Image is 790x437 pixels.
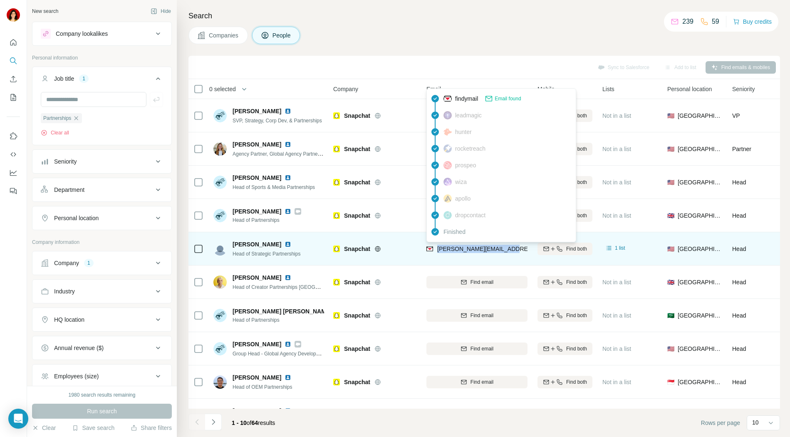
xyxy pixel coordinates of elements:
img: Avatar [213,276,227,289]
span: Not in a list [602,345,631,352]
span: Find email [471,345,493,353]
span: 0 selected [209,85,236,93]
button: Buy credits [733,16,772,27]
img: Logo of Snapchat [333,279,340,286]
button: Personal location [32,208,171,228]
div: Department [54,186,84,194]
button: Dashboard [7,165,20,180]
img: Avatar [213,209,227,222]
span: Find both [566,345,587,353]
span: Find email [471,278,493,286]
span: 🇸🇬 [667,378,674,386]
span: of [247,420,252,426]
button: Share filters [131,424,172,432]
span: [PERSON_NAME][EMAIL_ADDRESS][PERSON_NAME][DOMAIN_NAME] [437,246,632,252]
img: Avatar [213,242,227,256]
span: VP [732,112,740,119]
button: Find both [537,243,592,255]
img: Avatar [213,409,227,422]
button: Find email [426,309,527,322]
div: Company lookalikes [56,30,108,38]
button: Use Surfe on LinkedIn [7,129,20,144]
span: Email found [495,95,521,102]
span: Find both [566,378,587,386]
div: 1 [79,75,89,82]
button: Find both [537,276,592,288]
button: Clear [32,424,56,432]
div: New search [32,7,58,15]
span: Head [732,345,746,352]
button: Enrich CSV [7,72,20,87]
span: [GEOGRAPHIC_DATA] [678,178,722,186]
span: Not in a list [602,146,631,152]
span: prospeo [455,161,476,169]
img: Logo of Snapchat [333,345,340,352]
span: Agency Partner, Global Agency Partnerships & Development [233,150,367,157]
div: 1980 search results remaining [69,391,136,399]
img: LinkedIn logo [285,407,291,414]
span: 64 [252,420,258,426]
span: Partnerships [43,114,71,122]
button: Use Surfe API [7,147,20,162]
img: provider leadmagic logo [443,111,452,119]
h4: Search [188,10,780,22]
span: 🇺🇸 [667,245,674,253]
button: Save search [72,424,114,432]
button: Clear all [41,129,69,137]
span: Find both [566,179,587,186]
div: HQ location [54,315,84,324]
span: Find both [566,245,587,253]
span: Finished [443,228,466,236]
span: [GEOGRAPHIC_DATA] [678,378,722,386]
span: Head of Creator Partnerships [GEOGRAPHIC_DATA] & [GEOGRAPHIC_DATA] [233,283,409,290]
span: Find both [566,312,587,319]
div: Personal location [54,214,99,222]
button: Find both [537,376,592,388]
button: Department [32,180,171,200]
span: Head [732,312,746,319]
img: Logo of Snapchat [333,312,340,319]
img: LinkedIn logo [285,274,291,281]
button: Feedback [7,184,20,199]
span: [GEOGRAPHIC_DATA] [678,145,722,153]
span: 🇺🇸 [667,145,674,153]
img: provider findymail logo [426,245,433,253]
span: Head of Sports & Media Partnerships [233,184,315,190]
img: Avatar [213,309,227,322]
span: leadmagic [455,111,482,119]
button: Navigate to next page [205,414,222,430]
img: Avatar [213,342,227,355]
span: [GEOGRAPHIC_DATA] [678,211,722,220]
span: Group Head - Global Agency Development & Partnerships [233,350,362,357]
div: Open Intercom Messenger [8,409,28,429]
img: provider apollo logo [443,194,452,203]
button: Employees (size) [32,366,171,386]
span: [PERSON_NAME] [233,407,281,415]
div: 1 [84,259,94,267]
span: Find both [566,278,587,286]
span: Head [732,179,746,186]
span: Personal location [667,85,712,93]
span: Not in a list [602,212,631,219]
span: Snapchat [344,178,370,186]
span: Partner [732,146,751,152]
img: provider findymail logo [443,94,452,103]
span: Head of Strategic Partnerships [233,251,300,257]
span: Email [426,85,441,93]
button: Job title1 [32,69,171,92]
img: LinkedIn logo [285,208,291,215]
span: People [272,31,292,40]
span: Find both [566,112,587,119]
img: Avatar [213,142,227,156]
img: Avatar [213,375,227,389]
p: 10 [752,418,759,427]
button: Find email [426,343,527,355]
button: Find email [426,276,527,288]
img: provider dropcontact logo [443,211,452,219]
button: Quick start [7,35,20,50]
img: LinkedIn logo [285,141,291,148]
span: Head of OEM Partnerships [233,384,292,390]
p: Company information [32,238,172,246]
span: 🇺🇸 [667,112,674,120]
span: Find both [566,212,587,219]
